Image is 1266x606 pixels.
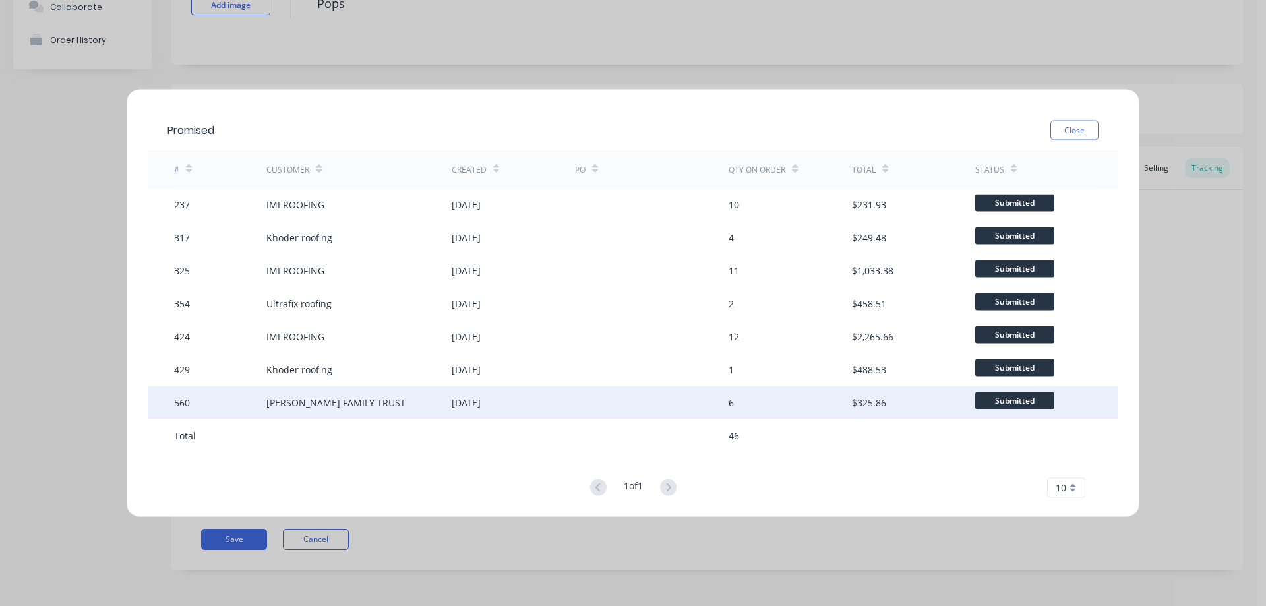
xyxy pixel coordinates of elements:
[167,122,214,138] div: Promised
[729,231,734,245] div: 4
[452,363,481,377] div: [DATE]
[729,198,739,212] div: 10
[174,198,190,212] div: 237
[975,293,1054,310] span: Submitted
[452,198,481,212] div: [DATE]
[174,396,190,409] div: 560
[975,164,1004,176] div: Status
[729,429,739,442] div: 46
[852,231,886,245] div: $249.48
[266,164,309,176] div: Customer
[174,264,190,278] div: 325
[852,198,886,212] div: $231.93
[266,198,324,212] div: IMI ROOFING
[729,164,785,176] div: Qty on order
[852,330,893,344] div: $2,265.66
[174,363,190,377] div: 429
[452,264,481,278] div: [DATE]
[266,231,332,245] div: Khoder roofing
[174,429,196,442] div: Total
[975,227,1054,244] span: Submitted
[452,396,481,409] div: [DATE]
[624,478,643,497] div: 1 of 1
[852,264,893,278] div: $1,033.38
[852,164,876,176] div: Total
[452,164,487,176] div: Created
[266,363,332,377] div: Khoder roofing
[975,195,1054,211] span: Submitted
[266,297,332,311] div: Ultrafix roofing
[174,297,190,311] div: 354
[452,231,481,245] div: [DATE]
[975,260,1054,277] span: Submitted
[452,330,481,344] div: [DATE]
[852,297,886,311] div: $458.51
[1056,481,1066,495] span: 10
[452,297,481,311] div: [DATE]
[174,330,190,344] div: 424
[729,363,734,377] div: 1
[174,164,179,176] div: #
[575,164,586,176] div: PO
[852,396,886,409] div: $325.86
[266,264,324,278] div: IMI ROOFING
[975,326,1054,343] span: Submitted
[174,231,190,245] div: 317
[729,396,734,409] div: 6
[1050,120,1099,140] button: Close
[975,359,1054,376] span: Submitted
[729,330,739,344] div: 12
[266,330,324,344] div: IMI ROOFING
[729,297,734,311] div: 2
[266,396,406,409] div: [PERSON_NAME] FAMILY TRUST
[729,264,739,278] div: 11
[852,363,886,377] div: $488.53
[975,392,1054,409] span: Submitted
